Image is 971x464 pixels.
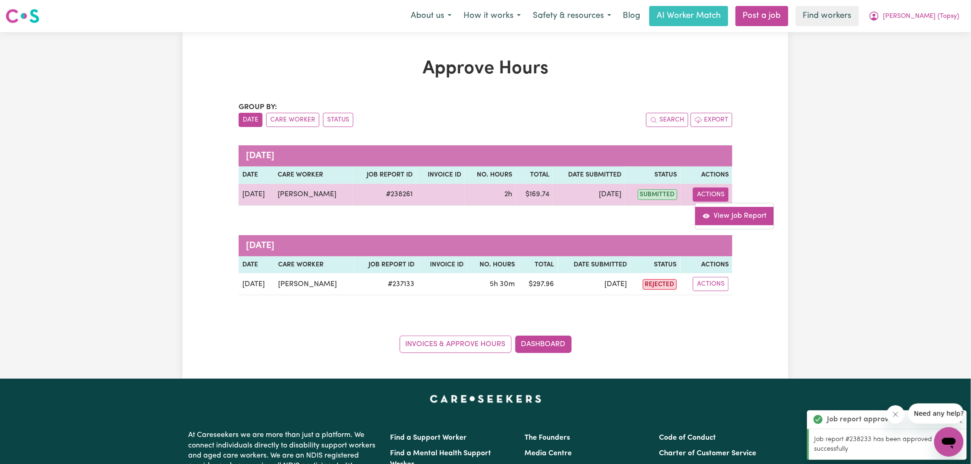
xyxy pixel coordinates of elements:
th: Job Report ID [354,256,419,274]
td: [DATE] [239,273,274,295]
button: Search [646,113,688,127]
a: Dashboard [515,336,572,353]
th: Status [625,166,681,184]
td: $ 169.74 [516,184,553,206]
span: 2 hours [504,191,512,198]
th: Job Report ID [353,166,416,184]
th: Care worker [274,256,354,274]
a: The Founders [525,434,570,442]
th: Date Submitted [558,256,631,274]
button: sort invoices by date [239,113,262,127]
th: Date [239,256,274,274]
th: Invoice ID [418,256,467,274]
img: Careseekers logo [6,8,39,24]
th: Total [516,166,553,184]
td: # 237133 [354,273,419,295]
span: [PERSON_NAME] (Topsy) [883,11,960,22]
a: Post a job [736,6,788,26]
th: No. Hours [467,256,519,274]
td: [PERSON_NAME] [274,184,353,206]
a: Careseekers logo [6,6,39,27]
th: Actions [681,166,732,184]
a: Find workers [796,6,859,26]
button: Export [691,113,732,127]
th: Actions [681,256,732,274]
span: Need any help? [6,6,56,14]
h1: Approve Hours [239,58,732,80]
caption: [DATE] [239,235,732,256]
th: Date [239,166,274,184]
a: Media Centre [525,450,572,457]
th: Care worker [274,166,353,184]
button: About us [405,6,458,26]
p: Job report #238233 has been approved successfully [815,435,961,454]
button: My Account [863,6,965,26]
iframe: Message from company [909,403,964,424]
td: # 238261 [353,184,416,206]
iframe: Close message [887,405,905,424]
th: Invoice ID [416,166,465,184]
a: Charter of Customer Service [659,450,757,457]
iframe: Button to launch messaging window [934,427,964,457]
button: How it works [458,6,527,26]
td: $ 297.96 [519,273,558,295]
td: [PERSON_NAME] [274,273,354,295]
button: Safety & resources [527,6,617,26]
a: Careseekers home page [430,395,541,403]
th: No. Hours [465,166,516,184]
span: rejected [643,279,677,290]
td: [DATE] [558,273,631,295]
button: sort invoices by care worker [266,113,319,127]
button: Actions [693,277,729,291]
a: Find a Support Worker [390,434,467,442]
button: Actions [693,188,729,202]
a: View job report 238261 [695,207,774,225]
span: 5 hours 30 minutes [490,281,515,288]
th: Total [519,256,558,274]
td: [DATE] [553,184,625,206]
a: Blog [617,6,646,26]
span: Group by: [239,104,277,111]
span: submitted [638,189,677,200]
th: Status [631,256,680,274]
a: Code of Conduct [659,434,716,442]
a: Invoices & Approve Hours [400,336,512,353]
div: Actions [695,203,774,229]
button: sort invoices by paid status [323,113,353,127]
strong: Job report approved [827,414,898,425]
td: [DATE] [239,184,274,206]
th: Date Submitted [553,166,625,184]
a: AI Worker Match [649,6,728,26]
caption: [DATE] [239,145,732,166]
